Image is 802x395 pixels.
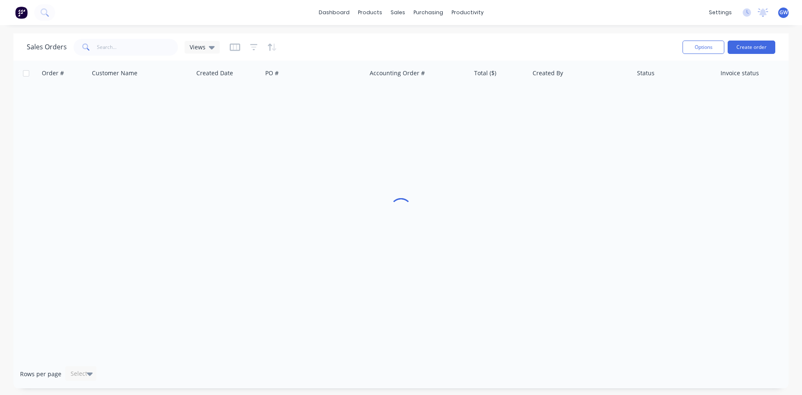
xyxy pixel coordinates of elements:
[97,39,178,56] input: Search...
[474,69,496,77] div: Total ($)
[190,43,206,51] span: Views
[637,69,655,77] div: Status
[20,370,61,378] span: Rows per page
[92,69,137,77] div: Customer Name
[386,6,409,19] div: sales
[447,6,488,19] div: productivity
[705,6,736,19] div: settings
[15,6,28,19] img: Factory
[71,370,92,378] div: Select...
[533,69,563,77] div: Created By
[370,69,425,77] div: Accounting Order #
[354,6,386,19] div: products
[683,41,724,54] button: Options
[42,69,64,77] div: Order #
[779,9,788,16] span: GW
[265,69,279,77] div: PO #
[315,6,354,19] a: dashboard
[728,41,775,54] button: Create order
[721,69,759,77] div: Invoice status
[27,43,67,51] h1: Sales Orders
[409,6,447,19] div: purchasing
[196,69,233,77] div: Created Date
